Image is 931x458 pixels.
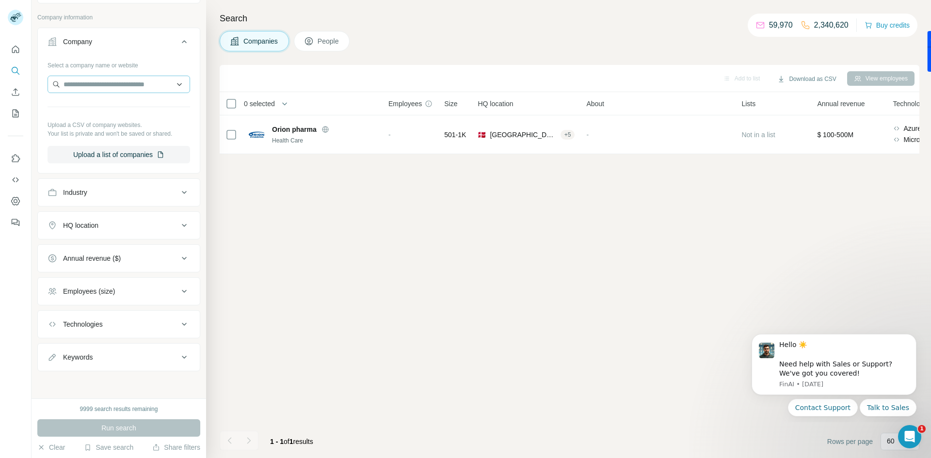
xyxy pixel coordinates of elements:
span: Rows per page [827,437,873,446]
button: Download as CSV [770,72,843,86]
div: Select a company name or website [48,57,190,70]
button: Company [38,30,200,57]
button: Search [8,62,23,79]
div: Health Care [272,136,377,145]
span: - [388,131,391,139]
span: People [318,36,340,46]
div: + 5 [561,130,575,139]
div: Technologies [63,319,103,329]
div: HQ location [63,221,98,230]
span: Companies [243,36,279,46]
iframe: Intercom notifications message [737,325,931,422]
span: Orion pharma [272,125,317,134]
iframe: Intercom live chat [898,425,921,448]
span: HQ location [478,99,513,109]
button: Annual revenue ($) [38,247,200,270]
p: 59,970 [769,19,793,31]
span: 1 - 1 [270,438,284,445]
span: results [270,438,313,445]
span: 501-1K [444,130,466,140]
span: 0 selected [244,99,275,109]
button: Employees (size) [38,280,200,303]
h4: Search [220,12,919,25]
button: Dashboard [8,192,23,210]
span: 1 [918,425,926,433]
button: Save search [84,442,133,452]
button: Technologies [38,313,200,336]
span: Employees [388,99,422,109]
span: $ 100-500M [817,131,853,139]
p: 2,340,620 [814,19,849,31]
span: 1 [289,438,293,445]
span: 🇩🇰 [478,130,486,140]
div: 9999 search results remaining [80,405,158,413]
button: Clear [37,442,65,452]
button: Keywords [38,346,200,369]
button: Share filters [152,442,200,452]
span: About [586,99,604,109]
span: [GEOGRAPHIC_DATA], [GEOGRAPHIC_DATA]|[GEOGRAPHIC_DATA] [490,130,556,140]
button: Buy credits [865,18,910,32]
span: Lists [741,99,755,109]
span: - [586,131,589,139]
span: of [284,438,289,445]
button: Use Surfe on LinkedIn [8,150,23,167]
span: Annual revenue [817,99,865,109]
span: Not in a list [741,131,775,139]
div: Annual revenue ($) [63,253,121,263]
button: Quick start [8,41,23,58]
div: Keywords [63,352,93,362]
div: Industry [63,188,87,197]
p: Upload a CSV of company websites. [48,121,190,129]
p: Company information [37,13,200,22]
button: Use Surfe API [8,171,23,189]
span: Size [444,99,457,109]
img: Logo of Orion pharma [249,127,264,142]
button: Feedback [8,214,23,231]
p: 60 [887,436,895,446]
button: Enrich CSV [8,83,23,101]
button: My lists [8,105,23,122]
button: Industry [38,181,200,204]
div: Employees (size) [63,286,115,296]
button: HQ location [38,214,200,237]
button: Upload a list of companies [48,146,190,163]
p: Your list is private and won't be saved or shared. [48,129,190,138]
div: Company [63,37,92,47]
